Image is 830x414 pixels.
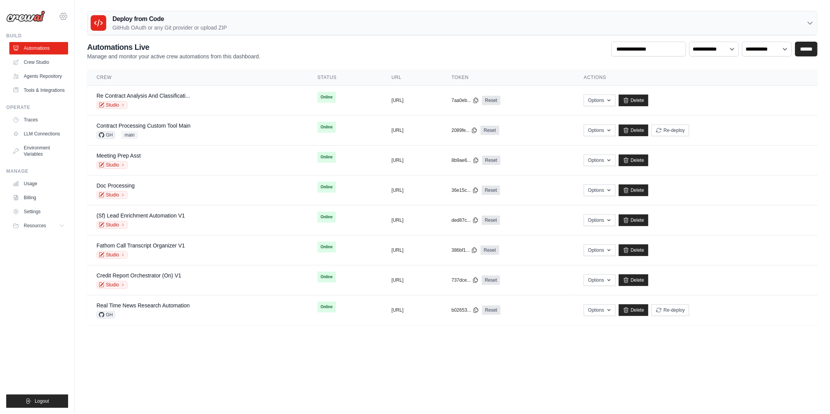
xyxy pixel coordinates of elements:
a: Real Time News Research Automation [97,302,190,309]
a: Delete [619,125,649,136]
p: Manage and monitor your active crew automations from this dashboard. [87,53,260,60]
button: Re-deploy [651,304,689,316]
a: Agents Repository [9,70,68,82]
button: Options [584,244,615,256]
a: Delete [619,154,649,166]
a: Reset [481,246,499,255]
img: Logo [6,11,45,22]
a: Meeting Prep Asst [97,153,141,159]
a: Environment Variables [9,142,68,160]
a: Contract Processing Custom Tool Main [97,123,191,129]
button: Re-deploy [651,125,689,136]
a: Studio [97,281,128,289]
span: Online [318,272,336,282]
th: Crew [87,70,308,86]
button: Options [584,154,615,166]
a: Re Contract Analysis And Classificati... [97,93,190,99]
a: Reset [482,186,500,195]
th: Token [442,70,574,86]
button: 737dce... [451,277,478,283]
a: Automations [9,42,68,54]
button: 386bf1... [451,247,477,253]
button: Options [584,184,615,196]
button: Options [584,274,615,286]
button: Options [584,95,615,106]
button: Resources [9,219,68,232]
p: GitHub OAuth or any Git provider or upload ZIP [112,24,227,32]
a: Delete [619,95,649,106]
span: Online [318,122,336,133]
a: (Sf) Lead Enrichment Automation V1 [97,212,185,219]
a: Fathom Call Transcript Organizer V1 [97,242,185,249]
h2: Automations Live [87,42,260,53]
a: Usage [9,177,68,190]
a: Reset [482,216,500,225]
span: Logout [35,398,49,404]
a: Reset [482,156,500,165]
th: Actions [574,70,818,86]
a: Tools & Integrations [9,84,68,96]
button: Logout [6,395,68,408]
a: Reset [482,96,500,105]
button: 7aa0eb... [451,97,479,103]
h3: Deploy from Code [112,14,227,24]
span: Online [318,242,336,253]
a: Settings [9,205,68,218]
a: Delete [619,304,649,316]
button: 36e15c... [451,187,478,193]
a: Delete [619,214,649,226]
a: Delete [619,184,649,196]
a: Delete [619,244,649,256]
span: GH [97,131,115,139]
div: Operate [6,104,68,111]
button: b02653... [451,307,479,313]
span: Online [318,302,336,312]
button: 8b9ae6... [451,157,479,163]
a: Studio [97,221,128,229]
a: Reset [481,126,499,135]
span: Online [318,182,336,193]
a: Billing [9,191,68,204]
div: Manage [6,168,68,174]
a: Delete [619,274,649,286]
a: Crew Studio [9,56,68,68]
a: Studio [97,191,128,199]
span: Online [318,152,336,163]
a: Reset [482,305,500,315]
button: Options [584,304,615,316]
th: URL [382,70,442,86]
a: LLM Connections [9,128,68,140]
button: 2089fe... [451,127,477,133]
a: Studio [97,251,128,259]
button: Options [584,214,615,226]
span: main [121,131,138,139]
th: Status [308,70,382,86]
a: Studio [97,161,128,169]
span: Online [318,92,336,103]
a: Reset [482,275,500,285]
a: Studio [97,101,128,109]
button: Options [584,125,615,136]
span: Online [318,212,336,223]
div: Build [6,33,68,39]
span: Resources [24,223,46,229]
span: GH [97,311,115,319]
a: Credit Report Orchestrator (On) V1 [97,272,181,279]
a: Traces [9,114,68,126]
button: ded87c... [451,217,478,223]
a: Doc Processing [97,182,135,189]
